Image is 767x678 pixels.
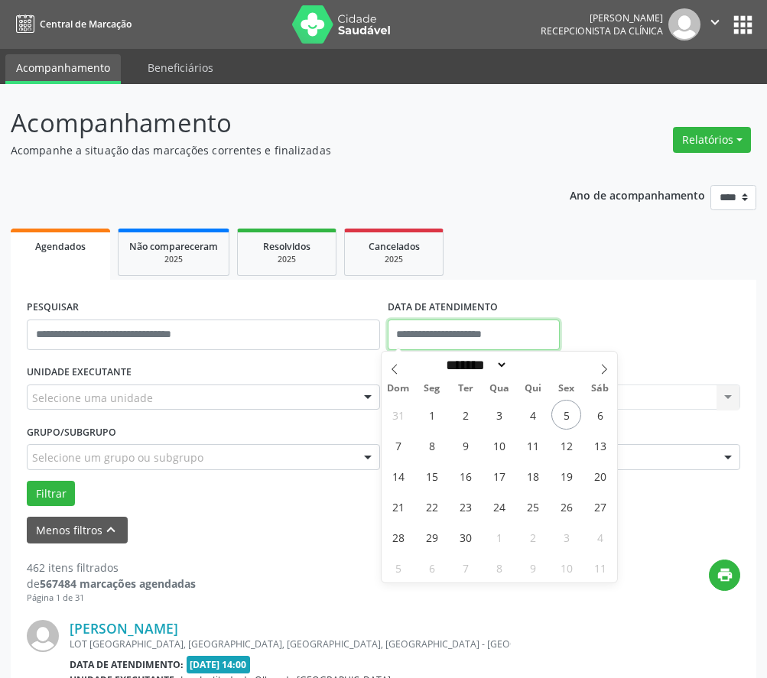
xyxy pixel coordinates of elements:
div: Página 1 de 31 [27,592,196,605]
span: Resolvidos [263,240,310,253]
div: LOT [GEOGRAPHIC_DATA], [GEOGRAPHIC_DATA], [GEOGRAPHIC_DATA], [GEOGRAPHIC_DATA] - [GEOGRAPHIC_DATA] [70,637,511,650]
span: Setembro 7, 2025 [383,430,413,460]
div: 2025 [249,254,325,265]
span: Setembro 22, 2025 [417,491,447,521]
i: keyboard_arrow_up [102,521,119,538]
span: Outubro 2, 2025 [518,522,548,552]
i:  [707,14,723,31]
span: Setembro 5, 2025 [551,400,581,430]
span: Setembro 20, 2025 [585,461,615,491]
span: Setembro 14, 2025 [383,461,413,491]
span: Setembro 21, 2025 [383,491,413,521]
span: Setembro 1, 2025 [417,400,447,430]
a: Central de Marcação [11,11,132,37]
span: [DATE] 14:00 [187,656,251,673]
span: Ter [449,384,483,394]
span: Setembro 16, 2025 [450,461,480,491]
span: Setembro 23, 2025 [450,491,480,521]
span: Setembro 28, 2025 [383,522,413,552]
span: Setembro 18, 2025 [518,461,548,491]
span: Sáb [583,384,617,394]
span: Setembro 17, 2025 [484,461,514,491]
span: Outubro 3, 2025 [551,522,581,552]
label: PESQUISAR [27,296,79,320]
span: Setembro 27, 2025 [585,491,615,521]
span: Outubro 9, 2025 [518,553,548,582]
b: Data de atendimento: [70,658,184,671]
button:  [700,8,730,41]
span: Seg [415,384,449,394]
span: Setembro 25, 2025 [518,491,548,521]
label: UNIDADE EXECUTANTE [27,361,132,384]
span: Outubro 11, 2025 [585,553,615,582]
button: apps [730,11,756,38]
p: Acompanhamento [11,104,533,142]
div: 2025 [129,254,218,265]
div: de [27,576,196,592]
span: Setembro 26, 2025 [551,491,581,521]
span: Setembro 10, 2025 [484,430,514,460]
span: Setembro 30, 2025 [450,522,480,552]
div: [PERSON_NAME] [541,11,663,24]
button: Filtrar [27,481,75,507]
div: 462 itens filtrados [27,560,196,576]
a: Beneficiários [137,54,224,81]
span: Setembro 24, 2025 [484,491,514,521]
span: Selecione um grupo ou subgrupo [32,449,203,466]
span: Outubro 4, 2025 [585,522,615,552]
img: img [27,620,59,652]
span: Setembro 2, 2025 [450,400,480,430]
span: Outubro 5, 2025 [383,553,413,582]
span: Qua [483,384,516,394]
p: Ano de acompanhamento [570,185,705,204]
div: 2025 [356,254,432,265]
span: Não compareceram [129,240,218,253]
i: print [717,566,733,583]
span: Qui [516,384,550,394]
span: Outubro 1, 2025 [484,522,514,552]
button: Relatórios [673,127,751,153]
span: Selecione uma unidade [32,390,153,406]
span: Setembro 19, 2025 [551,461,581,491]
a: Acompanhamento [5,54,121,84]
span: Agosto 31, 2025 [383,400,413,430]
span: Setembro 6, 2025 [585,400,615,430]
span: Dom [382,384,415,394]
span: Setembro 29, 2025 [417,522,447,552]
span: Outubro 8, 2025 [484,553,514,582]
button: print [709,560,740,591]
select: Month [440,357,508,373]
span: Setembro 15, 2025 [417,461,447,491]
span: Recepcionista da clínica [541,24,663,37]
span: Setembro 11, 2025 [518,430,548,460]
span: Sex [550,384,583,394]
span: Outubro 7, 2025 [450,553,480,582]
img: img [668,8,700,41]
span: Central de Marcação [40,18,132,31]
label: Grupo/Subgrupo [27,420,116,444]
p: Acompanhe a situação das marcações correntes e finalizadas [11,142,533,158]
span: Outubro 6, 2025 [417,553,447,582]
strong: 567484 marcações agendadas [40,576,196,591]
span: Setembro 8, 2025 [417,430,447,460]
span: Setembro 12, 2025 [551,430,581,460]
span: Setembro 4, 2025 [518,400,548,430]
button: Menos filtroskeyboard_arrow_up [27,517,128,543]
label: DATA DE ATENDIMENTO [388,296,498,320]
span: Agendados [35,240,86,253]
input: Year [508,357,558,373]
span: Setembro 9, 2025 [450,430,480,460]
span: Outubro 10, 2025 [551,553,581,582]
span: Setembro 13, 2025 [585,430,615,460]
span: Cancelados [369,240,420,253]
a: [PERSON_NAME] [70,620,178,637]
span: Setembro 3, 2025 [484,400,514,430]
